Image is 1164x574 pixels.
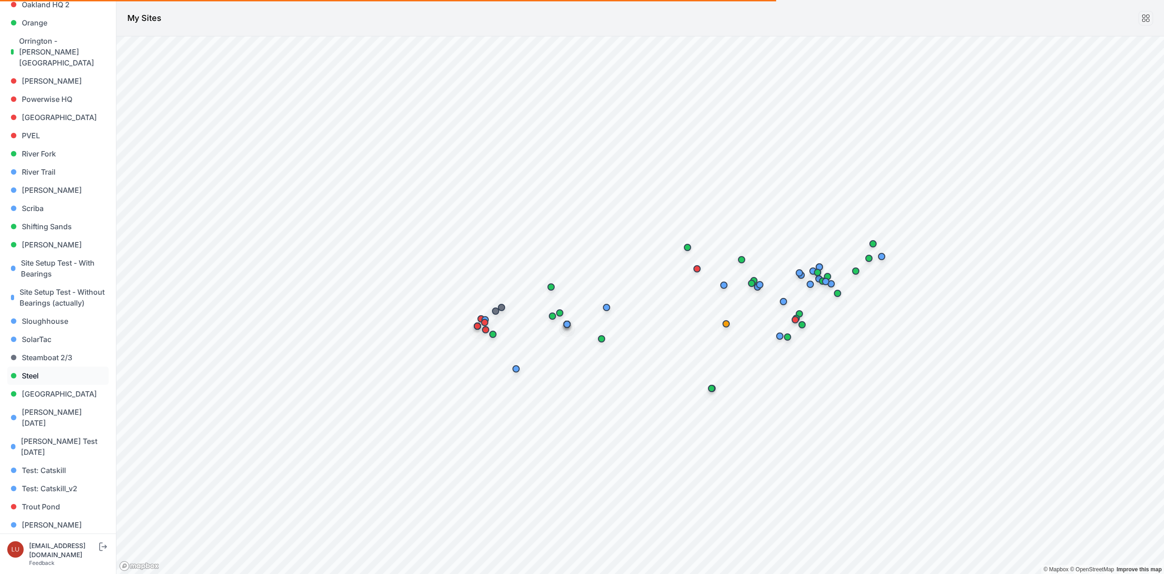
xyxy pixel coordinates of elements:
a: [PERSON_NAME] [7,181,109,199]
a: Mapbox logo [119,561,159,571]
div: Map marker [778,328,797,346]
a: Shifting Sands [7,217,109,236]
a: Map feedback [1117,566,1162,573]
div: Map marker [507,360,525,378]
div: Map marker [702,379,721,398]
div: Map marker [774,292,793,311]
a: SolarTac [7,330,109,348]
a: [PERSON_NAME] Test [DATE] [7,432,109,461]
a: [PERSON_NAME] [7,72,109,90]
div: Map marker [790,264,808,282]
a: River Trail [7,163,109,181]
div: Map marker [492,298,511,317]
div: Map marker [597,298,616,317]
div: Map marker [542,278,560,296]
div: Map marker [476,311,494,329]
a: Steel [7,367,109,385]
div: Map marker [828,284,847,302]
img: luke.beaumont@nevados.solar [7,541,24,558]
a: Test: Catskill_v2 [7,479,109,498]
div: Map marker [873,247,891,266]
div: Map marker [817,272,835,291]
div: Map marker [786,311,804,329]
div: Map marker [864,235,882,253]
div: Map marker [592,330,611,348]
a: Trout Pond [7,498,109,516]
div: Map marker [715,276,733,294]
div: Map marker [860,249,878,267]
a: Mapbox [1044,566,1069,573]
a: [PERSON_NAME] [7,236,109,254]
div: [EMAIL_ADDRESS][DOMAIN_NAME] [29,541,97,559]
a: Sloughhouse [7,312,109,330]
div: Map marker [688,260,706,278]
div: Map marker [808,263,827,282]
div: Map marker [810,258,828,276]
div: Map marker [847,262,865,280]
a: Scriba [7,199,109,217]
div: Map marker [804,262,822,280]
div: Map marker [818,267,837,286]
div: Map marker [476,313,494,332]
a: [PERSON_NAME] [DATE] [7,403,109,432]
a: Site Setup Test - Without Bearings (actually) [7,283,109,312]
a: Orrington - [PERSON_NAME][GEOGRAPHIC_DATA] [7,32,109,72]
a: OpenStreetMap [1070,566,1114,573]
div: Map marker [543,307,562,325]
a: Steamboat 2/3 [7,348,109,367]
a: Powerwise HQ [7,90,109,108]
div: Map marker [787,309,805,327]
div: Map marker [468,317,487,335]
div: Map marker [472,310,490,328]
a: PVEL [7,126,109,145]
div: Map marker [558,315,576,333]
a: Site Setup Test - With Bearings [7,254,109,283]
div: Map marker [790,305,808,323]
div: Map marker [801,275,819,293]
div: Map marker [733,251,751,269]
a: Feedback [29,559,55,566]
a: [PERSON_NAME] [7,516,109,534]
a: [GEOGRAPHIC_DATA] [7,108,109,126]
div: Map marker [751,276,769,294]
div: Map marker [745,272,763,290]
a: Test: Catskill [7,461,109,479]
div: Map marker [717,315,735,333]
div: Map marker [551,304,569,322]
div: Map marker [487,302,505,320]
div: Map marker [771,327,789,345]
a: [GEOGRAPHIC_DATA] [7,385,109,403]
h1: My Sites [127,12,161,25]
div: Map marker [743,274,761,292]
div: Map marker [678,238,697,257]
a: River Fork [7,145,109,163]
a: Orange [7,14,109,32]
